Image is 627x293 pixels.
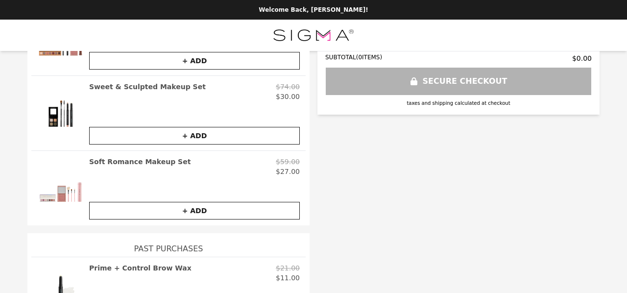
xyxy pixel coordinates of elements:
span: $0.00 [572,53,592,63]
h1: Past Purchases [31,233,306,257]
button: + ADD [89,52,300,70]
h2: Soft Romance Makeup Set [89,157,191,167]
h2: Sweet & Sculpted Makeup Set [89,82,206,92]
span: ( 0 ITEMS) [356,54,382,61]
p: $30.00 [276,92,300,101]
p: $21.00 [276,263,300,273]
p: $27.00 [276,167,300,176]
p: $11.00 [276,273,300,283]
p: $74.00 [276,82,300,92]
span: SUBTOTAL [325,54,356,61]
div: taxes and shipping calculated at checkout [325,99,592,107]
h2: Prime + Control Brow Wax [89,263,192,273]
img: Soft Romance Makeup Set [37,157,84,220]
p: Welcome Back, [PERSON_NAME]! [6,6,621,14]
img: Brand Logo [272,25,355,45]
button: + ADD [89,202,300,220]
img: Sweet & Sculpted Makeup Set [37,82,84,145]
p: $59.00 [276,157,300,167]
button: + ADD [89,127,300,145]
